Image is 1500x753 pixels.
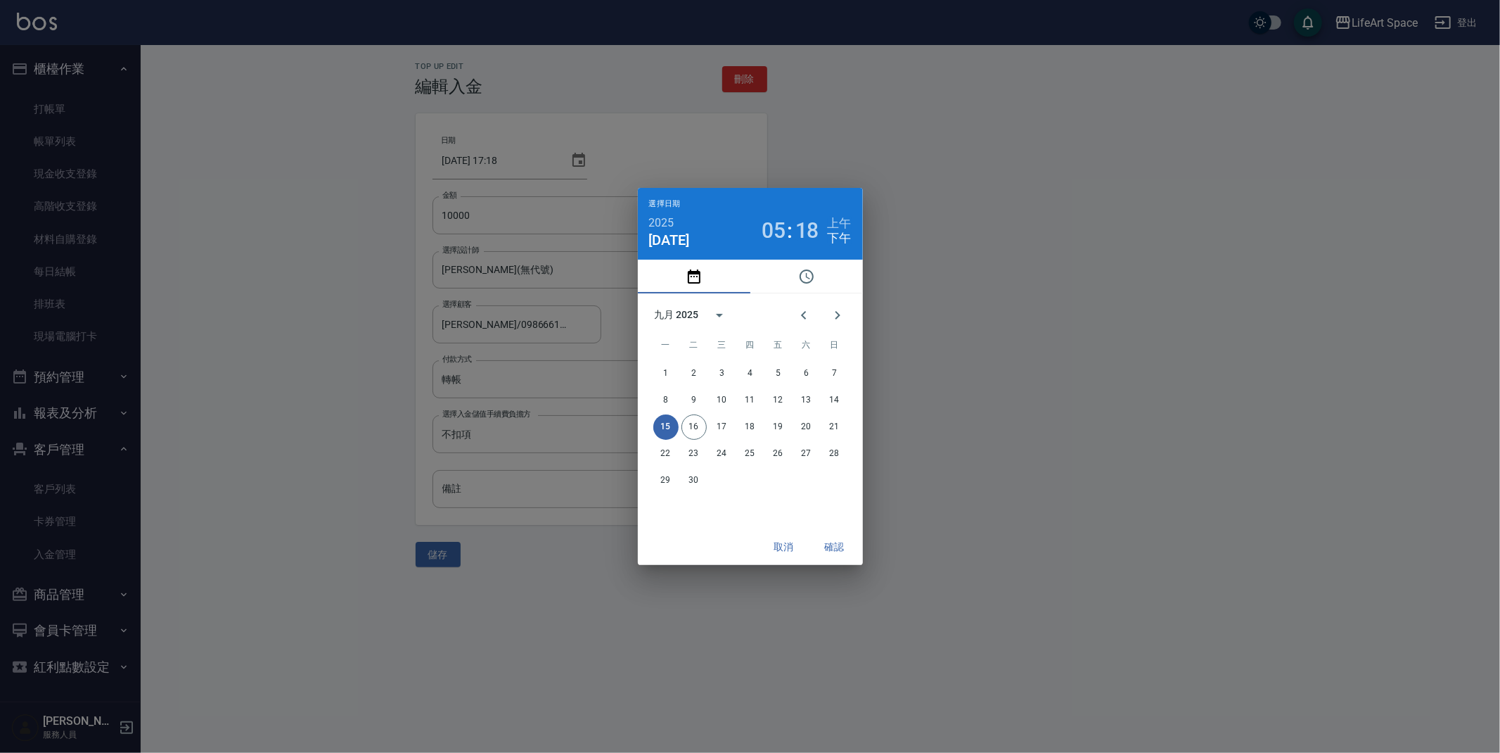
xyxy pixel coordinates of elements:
[762,534,807,560] button: 取消
[738,415,763,440] button: 18
[653,331,679,360] span: 星期一
[766,331,791,360] span: 星期五
[794,388,819,413] button: 13
[766,441,791,467] button: 26
[812,534,857,560] button: 確認
[710,361,735,386] button: 3
[750,260,863,293] button: pick time
[794,441,819,467] button: 27
[681,388,707,413] button: 9
[653,468,679,493] button: 29
[653,388,679,413] button: 8
[681,468,707,493] button: 30
[738,361,763,386] button: 4
[738,331,763,360] span: 星期四
[828,231,852,246] button: 下午
[710,331,735,360] span: 星期三
[681,441,707,467] button: 23
[822,361,847,386] button: 7
[738,441,763,467] button: 25
[794,331,819,360] span: 星期六
[681,361,707,386] button: 2
[822,441,847,467] button: 28
[822,331,847,360] span: 星期日
[738,388,763,413] button: 11
[794,415,819,440] button: 20
[681,331,707,360] span: 星期二
[710,388,735,413] button: 10
[794,361,819,386] button: 6
[766,415,791,440] button: 19
[795,221,819,241] button: 18
[655,308,699,322] div: 九月 2025
[681,415,707,440] button: 16
[762,221,786,241] button: 05
[766,361,791,386] button: 5
[653,361,679,386] button: 1
[653,415,679,440] button: 15
[703,298,736,332] button: calendar view is open, switch to year view
[787,221,793,241] span: :
[710,441,735,467] button: 24
[638,260,750,293] button: pick date
[649,214,674,232] button: 2025
[787,298,821,332] button: Previous month
[649,199,681,208] span: 選擇日期
[710,415,735,440] button: 17
[822,415,847,440] button: 21
[649,232,690,248] button: [DATE]
[822,388,847,413] button: 14
[821,298,854,332] button: Next month
[653,441,679,467] button: 22
[766,388,791,413] button: 12
[828,216,852,231] button: 上午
